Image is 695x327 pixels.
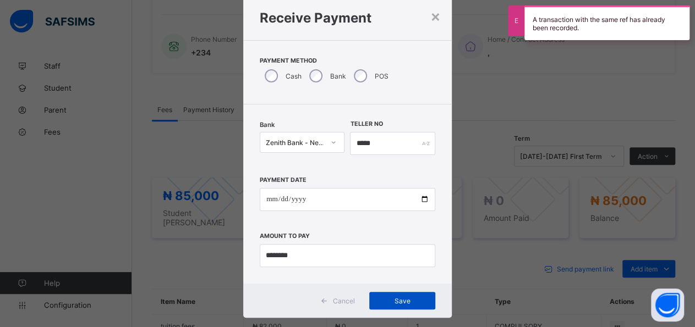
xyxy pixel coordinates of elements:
[375,72,388,80] label: POS
[330,72,346,80] label: Bank
[377,297,427,305] span: Save
[286,72,302,80] label: Cash
[260,121,275,129] span: Bank
[430,7,441,25] div: ×
[266,138,324,147] div: Zenith Bank - Nehemiah International Schools
[524,5,689,40] div: A transaction with the same ref has already been recorded.
[350,120,382,128] label: Teller No
[260,10,435,26] h1: Receive Payment
[260,232,310,240] label: Amount to pay
[651,289,684,322] button: Open asap
[333,297,355,305] span: Cancel
[260,176,307,184] label: Payment Date
[260,57,435,64] span: Payment Method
